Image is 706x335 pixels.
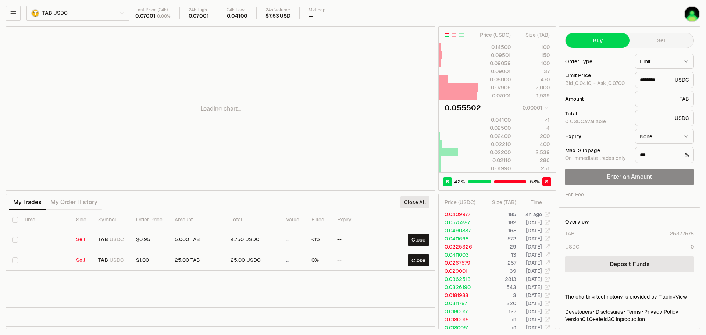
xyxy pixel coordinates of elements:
[481,227,517,235] td: 168
[478,43,511,51] div: 0.14500
[9,195,46,210] button: My Trades
[280,210,306,229] th: Value
[526,243,542,250] time: [DATE]
[481,283,517,291] td: 543
[517,31,550,39] div: Size ( TAB )
[478,140,511,148] div: 0.02210
[635,91,694,107] div: TAB
[445,103,481,113] div: 0.055502
[189,7,209,13] div: 24h High
[309,7,325,13] div: Mkt cap
[607,80,625,86] button: 0.0700
[454,178,465,185] span: 42 %
[439,291,481,299] td: 0.0181988
[526,324,542,331] time: [DATE]
[227,7,248,13] div: 24h Low
[478,132,511,140] div: 0.02400
[175,257,218,264] div: 25.00 TAB
[517,43,550,51] div: 100
[286,257,300,264] div: ...
[12,217,18,223] button: Select all
[225,210,280,229] th: Total
[130,210,169,229] th: Order Price
[566,33,630,48] button: Buy
[445,199,481,206] div: Price ( USDC )
[526,276,542,282] time: [DATE]
[478,60,511,67] div: 0.09059
[231,236,274,243] div: 4.750 USDC
[517,165,550,172] div: 251
[481,218,517,227] td: 182
[481,251,517,259] td: 13
[478,157,511,164] div: 0.02110
[596,308,623,316] a: Disclosures
[517,92,550,99] div: 1,939
[98,236,108,243] span: TAB
[565,80,596,87] span: Bid -
[478,149,511,156] div: 0.02200
[311,236,326,243] div: <1%
[517,116,550,124] div: <1
[478,116,511,124] div: 0.04100
[517,140,550,148] div: 400
[481,210,517,218] td: 185
[32,10,39,17] img: TAB Logo
[526,316,542,323] time: [DATE]
[175,236,218,243] div: 5.000 TAB
[517,124,550,132] div: 4
[526,252,542,258] time: [DATE]
[478,51,511,59] div: 0.09501
[481,307,517,316] td: 127
[110,236,124,243] span: USDC
[136,236,150,243] span: $0.95
[439,243,481,251] td: 0.0225326
[408,254,429,266] button: Close
[478,68,511,75] div: 0.09001
[481,243,517,251] td: 29
[439,210,481,218] td: 0.0409977
[481,291,517,299] td: 3
[451,32,457,38] button: Show Sell Orders Only
[517,76,550,83] div: 470
[439,307,481,316] td: 0.0180051
[520,103,550,112] button: 0.00001
[487,199,516,206] div: Size ( TAB )
[478,124,511,132] div: 0.02500
[306,210,332,229] th: Filled
[478,76,511,83] div: 0.08000
[635,54,694,69] button: Limit
[481,316,517,324] td: <1
[439,235,481,243] td: 0.0411668
[439,324,481,332] td: 0.0180051
[311,257,326,264] div: 0%
[92,210,130,229] th: Symbol
[478,31,511,39] div: Price ( USDC )
[685,7,699,21] img: flarnrules
[400,196,429,208] button: Close All
[76,236,87,243] div: Sell
[635,72,694,88] div: USDC
[523,199,542,206] div: Time
[189,13,209,19] div: 0.07001
[565,59,629,64] div: Order Type
[439,259,481,267] td: 0.0267579
[18,210,70,229] th: Time
[98,257,108,264] span: TAB
[595,316,614,322] span: e1e1d3091cdd19e8fa4cf41cae901f839dd6ea94
[644,308,678,316] a: Privacy Policy
[439,299,481,307] td: 0.0311797
[565,191,584,198] div: Est. Fee
[478,92,511,99] div: 0.07001
[565,293,694,300] div: The charting technology is provided by
[12,237,18,243] button: Select row
[517,132,550,140] div: 200
[565,148,629,153] div: Max. Slippage
[481,235,517,243] td: 572
[565,118,606,125] span: 0 USDC available
[110,257,124,264] span: USDC
[517,84,550,91] div: 2,000
[309,13,313,19] div: —
[565,111,629,116] div: Total
[439,316,481,324] td: 0.0180015
[439,251,481,259] td: 0.0411003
